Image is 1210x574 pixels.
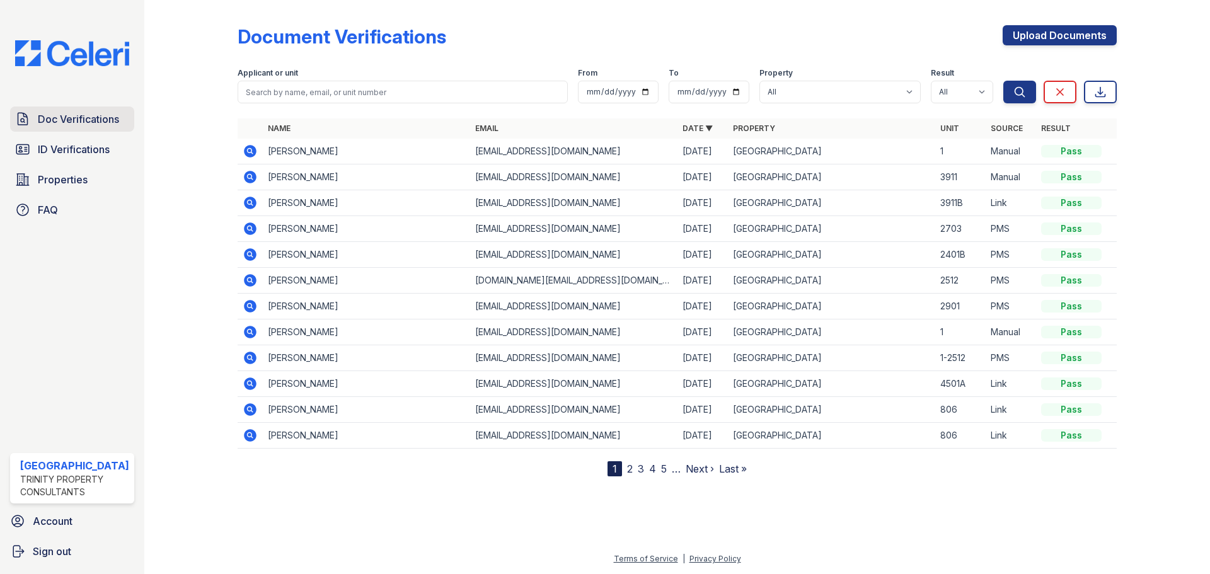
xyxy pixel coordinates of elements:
[263,190,470,216] td: [PERSON_NAME]
[627,462,633,475] a: 2
[1003,25,1117,45] a: Upload Documents
[263,139,470,164] td: [PERSON_NAME]
[263,397,470,423] td: [PERSON_NAME]
[935,139,986,164] td: 1
[986,397,1036,423] td: Link
[1041,171,1102,183] div: Pass
[986,164,1036,190] td: Manual
[238,81,568,103] input: Search by name, email, or unit number
[935,190,986,216] td: 3911B
[677,423,728,449] td: [DATE]
[940,123,959,133] a: Unit
[677,345,728,371] td: [DATE]
[470,216,677,242] td: [EMAIL_ADDRESS][DOMAIN_NAME]
[1041,326,1102,338] div: Pass
[669,68,679,78] label: To
[677,268,728,294] td: [DATE]
[1041,377,1102,390] div: Pass
[686,462,714,475] a: Next ›
[719,462,747,475] a: Last »
[935,216,986,242] td: 2703
[5,40,139,66] img: CE_Logo_Blue-a8612792a0a2168367f1c8372b55b34899dd931a85d93a1a3d3e32e68fde9ad4.png
[470,139,677,164] td: [EMAIL_ADDRESS][DOMAIN_NAME]
[608,461,622,476] div: 1
[10,197,134,222] a: FAQ
[728,268,935,294] td: [GEOGRAPHIC_DATA]
[759,68,793,78] label: Property
[728,397,935,423] td: [GEOGRAPHIC_DATA]
[475,123,498,133] a: Email
[263,319,470,345] td: [PERSON_NAME]
[986,319,1036,345] td: Manual
[728,139,935,164] td: [GEOGRAPHIC_DATA]
[614,554,678,563] a: Terms of Service
[10,137,134,162] a: ID Verifications
[677,294,728,319] td: [DATE]
[986,242,1036,268] td: PMS
[649,462,656,475] a: 4
[263,268,470,294] td: [PERSON_NAME]
[728,190,935,216] td: [GEOGRAPHIC_DATA]
[10,106,134,132] a: Doc Verifications
[1041,352,1102,364] div: Pass
[986,294,1036,319] td: PMS
[935,268,986,294] td: 2512
[986,371,1036,397] td: Link
[986,423,1036,449] td: Link
[728,319,935,345] td: [GEOGRAPHIC_DATA]
[935,294,986,319] td: 2901
[677,242,728,268] td: [DATE]
[935,371,986,397] td: 4501A
[661,462,667,475] a: 5
[33,544,71,559] span: Sign out
[263,294,470,319] td: [PERSON_NAME]
[683,554,685,563] div: |
[935,319,986,345] td: 1
[728,371,935,397] td: [GEOGRAPHIC_DATA]
[470,294,677,319] td: [EMAIL_ADDRESS][DOMAIN_NAME]
[1041,300,1102,313] div: Pass
[986,268,1036,294] td: PMS
[20,458,129,473] div: [GEOGRAPHIC_DATA]
[1041,274,1102,287] div: Pass
[1041,123,1071,133] a: Result
[986,216,1036,242] td: PMS
[991,123,1023,133] a: Source
[263,216,470,242] td: [PERSON_NAME]
[263,242,470,268] td: [PERSON_NAME]
[935,345,986,371] td: 1-2512
[10,167,134,192] a: Properties
[1041,222,1102,235] div: Pass
[677,190,728,216] td: [DATE]
[33,514,72,529] span: Account
[268,123,291,133] a: Name
[935,423,986,449] td: 806
[38,112,119,127] span: Doc Verifications
[677,139,728,164] td: [DATE]
[263,164,470,190] td: [PERSON_NAME]
[470,345,677,371] td: [EMAIL_ADDRESS][DOMAIN_NAME]
[470,319,677,345] td: [EMAIL_ADDRESS][DOMAIN_NAME]
[935,242,986,268] td: 2401B
[263,371,470,397] td: [PERSON_NAME]
[728,345,935,371] td: [GEOGRAPHIC_DATA]
[728,294,935,319] td: [GEOGRAPHIC_DATA]
[677,397,728,423] td: [DATE]
[672,461,681,476] span: …
[728,216,935,242] td: [GEOGRAPHIC_DATA]
[986,190,1036,216] td: Link
[1041,403,1102,416] div: Pass
[470,190,677,216] td: [EMAIL_ADDRESS][DOMAIN_NAME]
[470,397,677,423] td: [EMAIL_ADDRESS][DOMAIN_NAME]
[38,142,110,157] span: ID Verifications
[677,319,728,345] td: [DATE]
[638,462,644,475] a: 3
[263,423,470,449] td: [PERSON_NAME]
[470,371,677,397] td: [EMAIL_ADDRESS][DOMAIN_NAME]
[683,123,713,133] a: Date ▼
[263,345,470,371] td: [PERSON_NAME]
[728,423,935,449] td: [GEOGRAPHIC_DATA]
[20,473,129,498] div: Trinity Property Consultants
[728,164,935,190] td: [GEOGRAPHIC_DATA]
[935,164,986,190] td: 3911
